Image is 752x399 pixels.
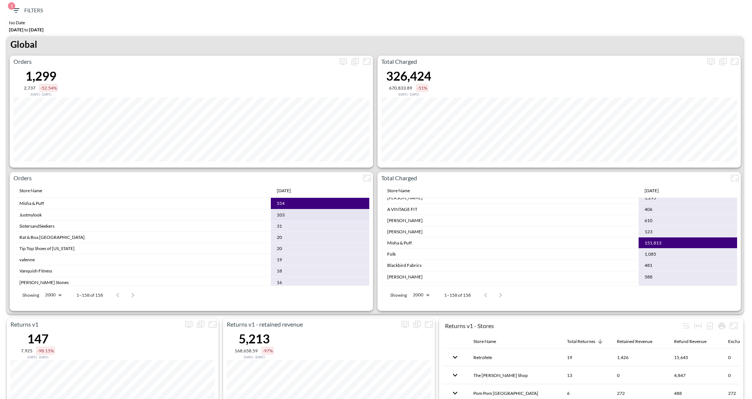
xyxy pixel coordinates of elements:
p: 1–158 of 158 [444,292,471,298]
div: Show as… [717,56,729,68]
div: Returns v1 - Stores [445,322,680,329]
th: 15,645 [668,349,722,366]
button: Fullscreen [729,172,741,184]
td: Rat & Boa [GEOGRAPHIC_DATA] [13,232,271,243]
span: Sep 2025 [277,186,301,195]
td: valenne [13,254,271,265]
p: 1–158 of 158 [76,292,103,298]
span: Retained Revenue [617,337,662,346]
div: Show as… [195,318,207,330]
p: Returns v1 - retained revenue [223,320,399,329]
div: 2,737 [24,85,35,91]
p: Returns v1 [7,320,183,329]
button: 1Filters [9,4,46,18]
div: Compared to Sep 09, 2025 - Sep 11, 2025 [235,355,274,359]
th: Retrofete [467,349,561,366]
p: Total Charged [377,57,705,66]
span: Display settings [399,318,411,330]
div: Compared to Sep 09, 2025 - Sep 11, 2025 [24,92,58,96]
td: Folk [381,249,639,260]
div: Total Returnes [567,337,595,346]
div: Refund Revenue [674,337,706,346]
button: Fullscreen [423,318,435,330]
button: more [337,56,349,68]
button: Fullscreen [361,56,373,68]
p: Global [10,38,37,51]
td: Blackbird Fabrics [381,260,639,271]
span: Store Name [473,337,506,346]
td: Misha & Puff [381,237,639,249]
td: 123 [639,226,737,237]
td: 1,295 [639,192,737,203]
td: Misha & Puff [13,198,271,209]
div: Number of rows selected for download: 54 [704,320,716,332]
div: Show as… [411,318,423,330]
div: 2000 [42,290,65,300]
td: 406 [639,204,737,215]
div: 5,213 [235,331,274,346]
span: Filters [12,6,43,15]
button: more [705,56,717,68]
div: Compared to Sep 09, 2025 - Sep 11, 2025 [21,355,55,359]
div: Store Name [387,186,410,195]
td: Tip Top Shoes of [US_STATE] [13,243,271,254]
div: -52.54% [39,84,58,92]
td: 554 [271,198,369,209]
div: Sep 2025 [645,186,659,195]
p: Showing [22,292,39,298]
th: 4,847 [668,367,722,384]
td: 16 [271,277,369,288]
span: Refund Revenue [674,337,716,346]
td: 610 [639,215,737,226]
td: [PERSON_NAME] [381,226,639,237]
div: Sep 2025 [277,186,291,195]
p: Orders [10,57,337,66]
button: more [183,318,195,330]
p: Orders [10,174,361,183]
div: Toggle table layout between fixed and auto (default: auto) [692,320,704,332]
span: Display settings [705,56,717,68]
div: 670,833.89 [389,85,412,91]
td: Justmylook [13,209,271,221]
th: 1,426 [611,349,668,366]
td: 237 [639,283,737,294]
td: [PERSON_NAME] [381,215,639,226]
td: 31 [271,221,369,232]
th: 19 [561,349,611,366]
button: expand row [449,351,461,364]
span: [DATE] [DATE] [9,27,44,32]
td: [PERSON_NAME] [381,192,639,203]
span: Display settings [183,318,195,330]
button: Fullscreen [207,318,219,330]
td: 481 [639,260,737,271]
div: -98.15% [36,347,55,355]
td: SistersandSeekers [13,221,271,232]
div: -51% [416,84,428,92]
th: 13 [561,367,611,384]
span: Display settings [337,56,349,68]
td: 1,085 [639,249,737,260]
p: Showing [390,292,407,298]
div: Wrap text [680,320,692,332]
td: 20 [271,243,369,254]
td: 20 [271,232,369,243]
td: Vanquish Fitness [13,265,271,277]
div: Iso Date [9,20,44,25]
p: Total Charged [377,174,729,183]
div: 1,299 [24,68,58,83]
th: The Frankie Shop [467,367,561,384]
span: Store Name [387,186,420,195]
div: Store Name [473,337,496,346]
td: 151,813 [639,237,737,249]
td: 18 [271,265,369,277]
td: 19 [271,254,369,265]
td: 588 [639,271,737,283]
div: Store Name [19,186,42,195]
button: Fullscreen [729,56,741,68]
div: Retained Revenue [617,337,652,346]
div: 7,925 [21,348,32,353]
div: 168,658.59 [235,348,258,353]
div: 2000 [410,290,432,300]
span: Sep 2025 [645,186,668,195]
button: more [399,318,411,330]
